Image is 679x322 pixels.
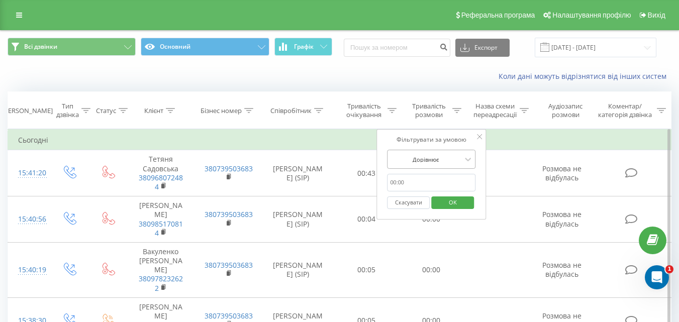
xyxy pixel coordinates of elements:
span: Налаштування профілю [552,11,631,19]
a: 380968072484 [139,173,183,191]
span: Розмова не відбулась [542,209,581,228]
span: Розмова не відбулась [542,164,581,182]
td: 00:05 [334,242,399,297]
div: Тривалість розмови [408,102,450,119]
div: 15:41:20 [18,163,39,183]
a: 380978232622 [139,274,183,292]
input: Пошук за номером [344,39,450,57]
td: [PERSON_NAME] [127,196,195,243]
a: 380739503683 [205,311,253,320]
span: Розмова не відбулась [542,260,581,279]
div: Коментар/категорія дзвінка [596,102,654,119]
span: Вихід [648,11,665,19]
div: Співробітник [270,106,312,115]
td: [PERSON_NAME] (SIP) [262,196,334,243]
div: Назва схеми переадресації [473,102,517,119]
div: Статус [96,106,116,115]
div: Аудіозапис розмови [540,102,591,119]
td: [PERSON_NAME] (SIP) [262,242,334,297]
td: Тетяня Садовська [127,150,195,196]
a: 380739503683 [205,164,253,173]
span: 1 [665,265,673,273]
button: Основний [141,38,269,56]
a: 380739503683 [205,209,253,219]
button: OK [431,196,474,209]
div: Фільтрувати за умовою [387,135,475,145]
div: 15:40:19 [18,260,39,280]
button: Скасувати [387,196,430,209]
div: Клієнт [144,106,163,115]
a: 380985170814 [139,219,183,238]
a: 380739503683 [205,260,253,270]
div: Тривалість очікування [343,102,385,119]
td: 00:43 [334,150,399,196]
a: Коли дані можуть відрізнятися вiд інших систем [499,71,671,81]
span: Графік [294,43,314,50]
span: Всі дзвінки [24,43,57,51]
span: Реферальна програма [461,11,535,19]
div: 15:40:56 [18,209,39,229]
td: Сьогодні [8,130,671,150]
iframe: Intercom live chat [645,265,669,289]
div: Тип дзвінка [56,102,79,119]
input: 00:00 [387,174,475,191]
button: Графік [274,38,332,56]
button: Всі дзвінки [8,38,136,56]
span: OK [439,194,467,210]
td: 00:00 [399,242,464,297]
button: Експорт [455,39,510,57]
div: Бізнес номер [201,106,242,115]
div: [PERSON_NAME] [2,106,53,115]
td: [PERSON_NAME] (SIP) [262,150,334,196]
td: Вакуленко [PERSON_NAME] [127,242,195,297]
td: 00:04 [334,196,399,243]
